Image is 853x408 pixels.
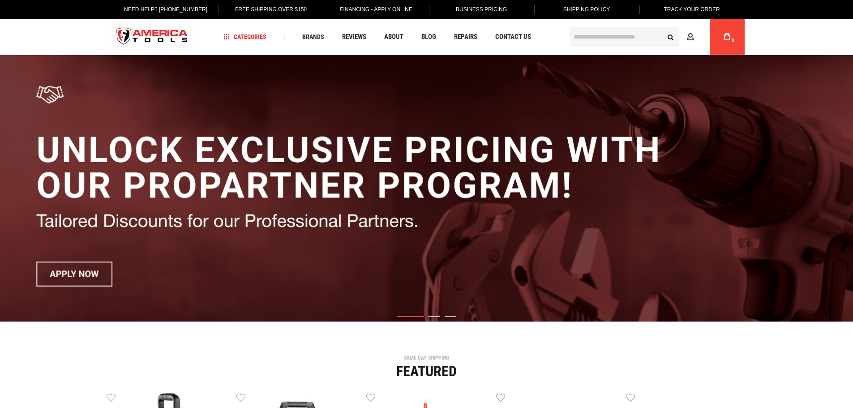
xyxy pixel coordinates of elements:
[450,31,481,43] a: Repairs
[495,34,531,40] span: Contact Us
[107,364,747,378] div: Featured
[662,28,679,45] button: Search
[107,355,747,361] div: SAME DAY SHIPPING
[298,31,328,43] a: Brands
[454,34,477,40] span: Repairs
[109,20,196,54] img: America Tools
[338,31,370,43] a: Reviews
[421,34,436,40] span: Blog
[384,34,403,40] span: About
[491,31,535,43] a: Contact Us
[219,31,270,43] a: Categories
[109,20,196,54] a: store logo
[380,31,407,43] a: About
[719,19,736,55] a: 0
[223,34,266,40] span: Categories
[342,34,366,40] span: Reviews
[732,38,734,43] span: 0
[302,34,324,40] span: Brands
[417,31,440,43] a: Blog
[563,6,610,13] span: Shipping Policy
